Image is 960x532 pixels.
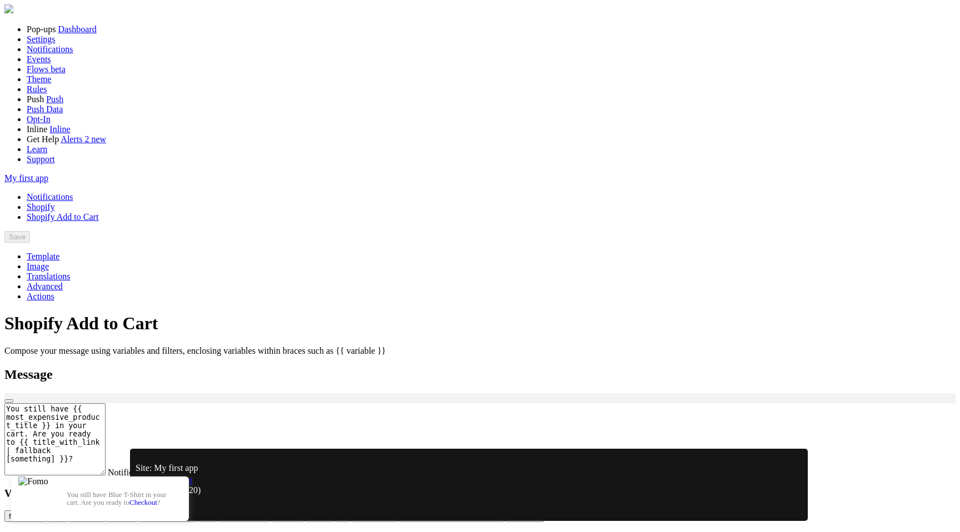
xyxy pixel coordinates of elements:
[27,64,66,74] a: Flows beta
[67,491,178,507] p: You still have Blue T-Shirt in your cart. Are you ready to ?
[27,74,51,84] a: Theme
[61,134,82,144] span: Alerts
[27,94,44,104] span: Push
[27,262,49,271] a: Image
[4,4,13,13] img: fomo-relay-logo-orange.svg
[4,367,956,382] h2: Message
[27,134,59,144] span: Get Help
[61,134,106,144] a: Alerts 2 new
[27,124,47,134] span: Inline
[4,313,956,334] h1: Shopify Add to Cart
[27,282,63,291] a: Advanced
[51,64,66,74] span: beta
[129,498,157,506] a: Checkout
[27,54,51,64] a: Events
[27,64,48,74] span: Flows
[136,505,802,515] div: Close
[27,34,56,44] a: Settings
[4,231,30,243] button: Save
[84,134,106,144] span: 2 new
[46,94,63,104] a: Push
[27,144,47,154] a: Learn
[136,495,802,505] div: Create alert
[27,84,47,94] a: Rules
[27,114,51,124] a: Opt-In
[18,476,48,521] img: Fomo
[27,44,73,54] a: Notifications
[27,192,73,202] a: Notifications
[136,485,802,495] div: Create events (20)
[136,463,802,473] p: Site: My first app
[27,272,71,281] a: Translations
[27,292,54,301] a: Actions
[27,212,98,222] a: Shopify Add to Cart
[27,24,56,34] span: Pop-ups
[27,104,63,114] a: Push Data
[27,154,55,164] a: Support
[27,202,55,212] a: Shopify
[136,475,193,485] a: Preview Widget
[27,252,59,261] a: Template
[58,24,96,34] a: Dashboard
[4,346,956,356] p: Compose your message using variables and filters, enclosing variables within braces such as {{ va...
[49,124,70,134] a: Inline
[4,173,48,183] a: My first app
